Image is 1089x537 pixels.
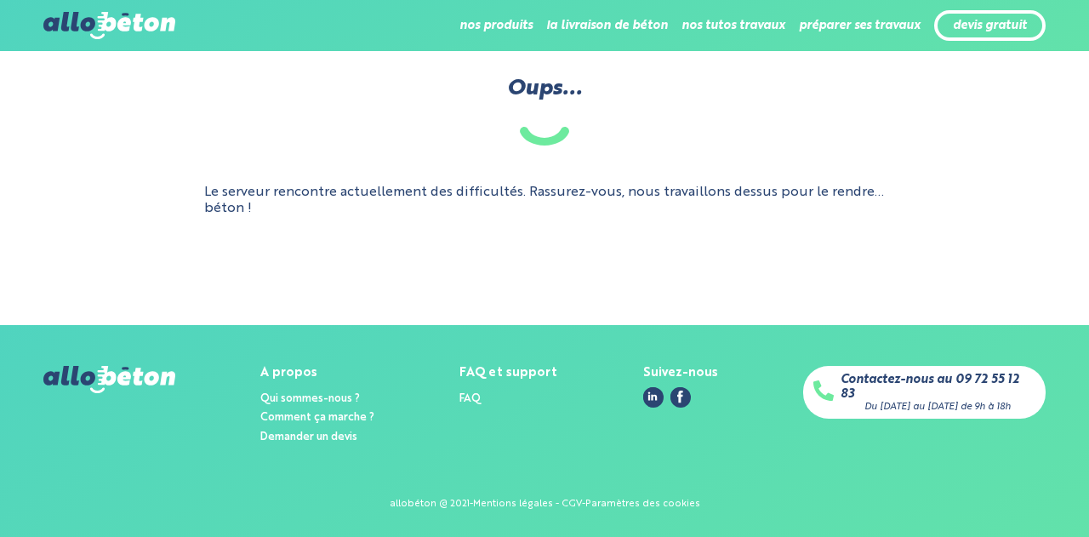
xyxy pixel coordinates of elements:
img: allobéton [43,366,174,393]
a: devis gratuit [953,19,1027,33]
span: - [556,499,559,509]
a: Qui sommes-nous ? [260,393,360,404]
a: Mentions légales [473,499,553,509]
div: allobéton @ 2021 [390,499,470,510]
div: FAQ et support [459,366,557,380]
a: Contactez-nous au 09 72 55 12 83 [841,373,1035,401]
a: Comment ça marche ? [260,412,374,423]
a: Demander un devis [260,431,357,443]
li: la livraison de béton [546,5,668,46]
img: allobéton [43,12,174,39]
p: Le serveur rencontre actuellement des difficultés. Rassurez-vous, nous travaillons dessus pour le... [204,185,885,216]
li: nos tutos travaux [681,5,785,46]
a: CGV [562,499,582,509]
a: FAQ [459,393,481,404]
div: - [582,499,585,510]
div: Du [DATE] au [DATE] de 9h à 18h [864,402,1011,413]
iframe: Help widget launcher [938,471,1070,518]
li: préparer ses travaux [799,5,921,46]
a: Paramètres des cookies [585,499,700,509]
div: A propos [260,366,374,380]
div: - [470,499,473,510]
li: nos produits [459,5,533,46]
div: Suivez-nous [643,366,718,380]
